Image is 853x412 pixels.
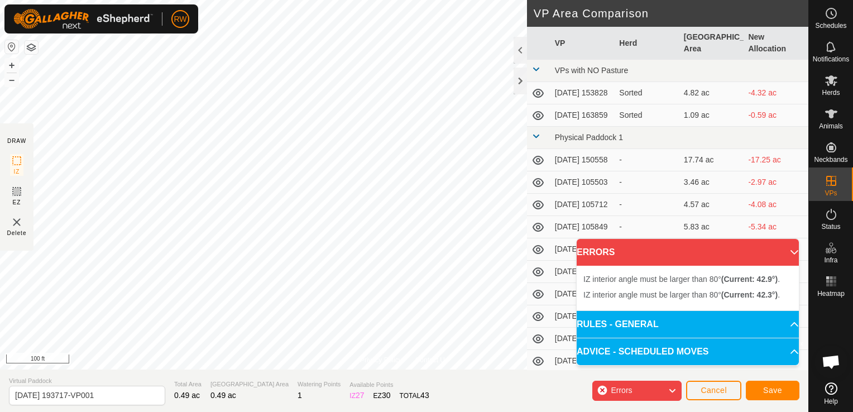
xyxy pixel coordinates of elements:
a: Contact Us [415,355,448,365]
a: Privacy Policy [360,355,402,365]
span: Animals [819,123,843,130]
span: IZ [14,167,20,176]
th: VP [550,27,615,60]
span: RW [174,13,186,25]
span: [GEOGRAPHIC_DATA] Area [210,380,289,389]
div: EZ [373,390,391,401]
span: EZ [13,198,21,207]
button: + [5,59,18,72]
td: -5.34 ac [744,216,808,238]
b: (Current: 42.9°) [721,275,778,284]
div: Sorted [619,109,675,121]
p-accordion-header: RULES - GENERAL [577,311,799,338]
span: Help [824,398,838,405]
span: RULES - GENERAL [577,318,659,331]
span: 27 [356,391,365,400]
span: 1 [298,391,302,400]
span: IZ interior angle must be larger than 80° . [583,290,780,299]
td: 3.46 ac [679,171,744,194]
p-accordion-header: ERRORS [577,239,799,266]
img: Gallagher Logo [13,9,153,29]
td: [DATE] 104908 [550,350,615,372]
td: [DATE] 150558 [550,149,615,171]
span: 0.49 ac [210,391,236,400]
td: [DATE] 191349 [550,261,615,283]
b: (Current: 42.3°) [721,290,778,299]
td: [DATE] 105503 [550,171,615,194]
th: [GEOGRAPHIC_DATA] Area [679,27,744,60]
div: Sorted [619,87,675,99]
td: [DATE] 191601 [550,283,615,305]
span: IZ interior angle must be larger than 80° . [583,275,780,284]
td: -4.08 ac [744,194,808,216]
div: Open chat [814,345,848,379]
td: 4.82 ac [679,82,744,104]
span: Delete [7,229,27,237]
button: Cancel [686,381,741,400]
span: Schedules [815,22,846,29]
td: -4.32 ac [744,82,808,104]
span: VPs with NO Pasture [555,66,629,75]
span: ADVICE - SCHEDULED MOVES [577,345,708,358]
a: Help [809,378,853,409]
button: – [5,73,18,87]
span: 30 [382,391,391,400]
div: - [619,154,675,166]
span: Neckbands [814,156,847,163]
td: [DATE] 103857 [550,328,615,350]
h2: VP Area Comparison [534,7,808,20]
th: New Allocation [744,27,808,60]
td: -17.25 ac [744,149,808,171]
button: Map Layers [25,41,38,54]
td: 1.09 ac [679,104,744,127]
span: Cancel [701,386,727,395]
span: Watering Points [298,380,341,389]
span: ERRORS [577,246,615,259]
div: - [619,221,675,233]
span: Notifications [813,56,849,63]
td: -0.59 ac [744,104,808,127]
span: Errors [611,386,632,395]
td: 17.74 ac [679,149,744,171]
p-accordion-header: ADVICE - SCHEDULED MOVES [577,338,799,365]
div: - [619,176,675,188]
span: Herds [822,89,840,96]
button: Reset Map [5,40,18,54]
span: Virtual Paddock [9,376,165,386]
span: Status [821,223,840,230]
div: - [619,199,675,210]
td: [DATE] 105849 [550,216,615,238]
td: [DATE] 105904 [550,238,615,261]
td: [DATE] 105712 [550,194,615,216]
img: VP [10,215,23,229]
td: [DATE] 163859 [550,104,615,127]
div: DRAW [7,137,26,145]
td: [DATE] 103600 [550,305,615,328]
span: Physical Paddock 1 [555,133,623,142]
span: Total Area [174,380,202,389]
p-accordion-content: ERRORS [577,266,799,310]
div: TOTAL [400,390,429,401]
button: Save [746,381,799,400]
span: Heatmap [817,290,845,297]
td: -2.97 ac [744,171,808,194]
td: 4.57 ac [679,194,744,216]
th: Herd [615,27,679,60]
td: [DATE] 153828 [550,82,615,104]
div: IZ [349,390,364,401]
span: Save [763,386,782,395]
span: VPs [825,190,837,197]
span: 0.49 ac [174,391,200,400]
span: Infra [824,257,837,264]
td: 5.83 ac [679,216,744,238]
span: 43 [420,391,429,400]
span: Available Points [349,380,429,390]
